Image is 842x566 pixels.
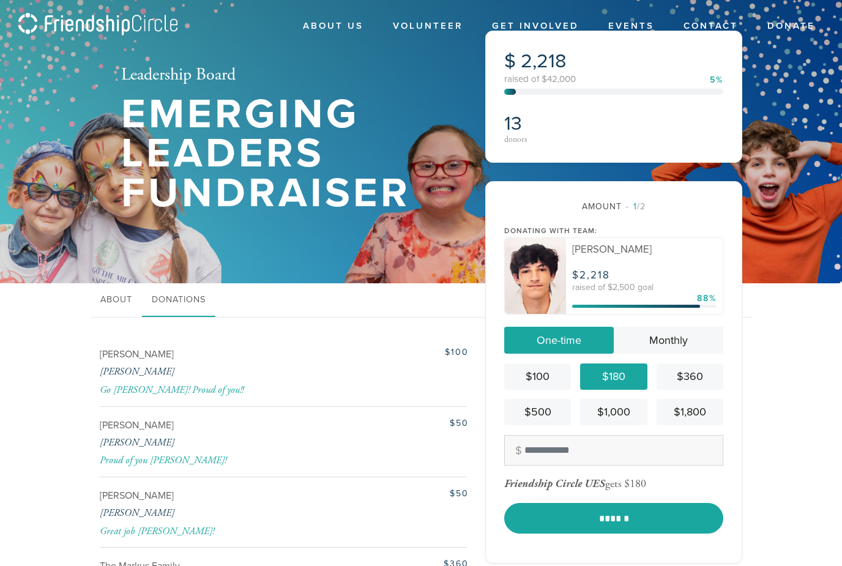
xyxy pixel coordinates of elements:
div: $100 [509,368,566,385]
div: raised of $2,500 goal [572,283,717,292]
div: $180 [585,368,642,385]
a: About Us [294,15,373,38]
span: 2,218 [521,50,567,73]
span: 2,218 [579,269,610,281]
div: Donating with team: [504,225,723,236]
div: 88% [697,292,717,305]
div: $180 [624,477,646,491]
div: Go [PERSON_NAME]! Proud of you!! [100,384,469,396]
h2: Leadership Board [121,65,445,86]
a: $100 [504,363,571,390]
a: Volunteer [384,15,472,38]
div: raised of $42,000 [504,75,723,84]
span: $ [572,269,579,281]
a: Donate [758,15,824,38]
div: Proud of you [PERSON_NAME]! [100,455,469,466]
a: About [91,283,142,318]
a: $180 [580,363,647,390]
div: donors [504,135,610,144]
a: $1,000 [580,399,647,425]
img: logo_fc.png [18,13,177,37]
span: 1 [633,201,637,212]
a: Monthly [614,327,723,354]
div: $50 [340,417,469,430]
div: 5% [710,76,723,84]
div: $1,000 [585,404,642,420]
h2: 13 [504,112,610,135]
div: gets [504,477,622,491]
p: [PERSON_NAME] [100,435,338,451]
div: $50 [340,487,469,500]
a: Events [599,15,663,38]
a: Get Involved [483,15,588,38]
a: $360 [657,363,723,390]
div: $1,800 [661,404,718,420]
span: [PERSON_NAME] [100,348,174,360]
a: One-time [504,327,614,354]
span: [PERSON_NAME] [100,419,174,431]
div: [PERSON_NAME] [572,244,717,255]
div: $100 [340,346,469,359]
a: $1,800 [657,399,723,425]
span: $ [504,50,516,73]
a: $500 [504,399,571,425]
div: $500 [509,404,566,420]
div: Amount [504,200,723,213]
img: file [505,238,566,314]
div: $360 [661,368,718,385]
a: Donations [142,283,215,318]
p: [PERSON_NAME] [100,364,338,380]
h1: Emerging Leaders Fundraiser [121,95,445,214]
p: [PERSON_NAME] [100,505,338,521]
span: Friendship Circle UES [504,477,605,491]
span: [PERSON_NAME] [100,490,174,502]
div: Great job [PERSON_NAME]! [100,526,469,537]
a: Contact [674,15,747,38]
span: /2 [626,201,646,212]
